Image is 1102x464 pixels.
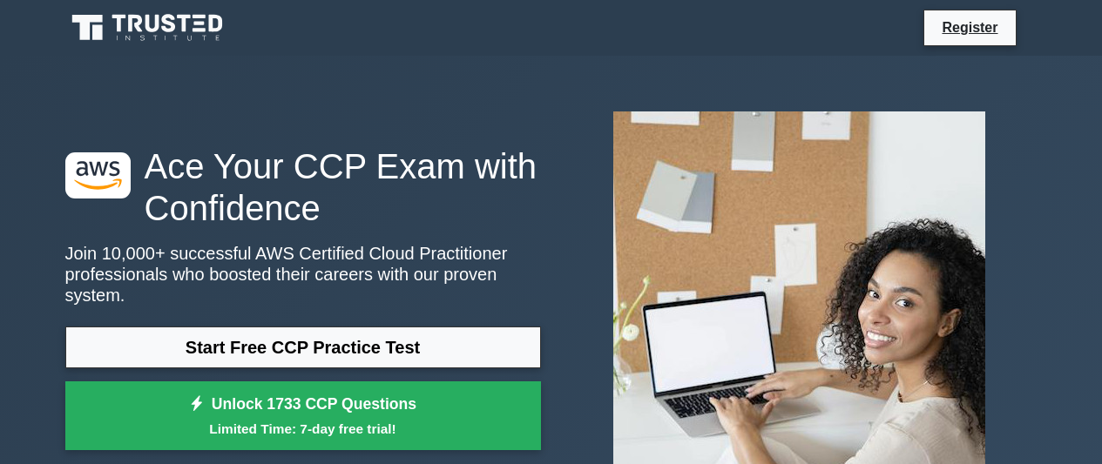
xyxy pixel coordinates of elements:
small: Limited Time: 7-day free trial! [87,419,519,439]
h1: Ace Your CCP Exam with Confidence [65,145,541,229]
a: Start Free CCP Practice Test [65,326,541,368]
a: Unlock 1733 CCP QuestionsLimited Time: 7-day free trial! [65,381,541,451]
p: Join 10,000+ successful AWS Certified Cloud Practitioner professionals who boosted their careers ... [65,243,541,306]
a: Register [931,17,1008,38]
